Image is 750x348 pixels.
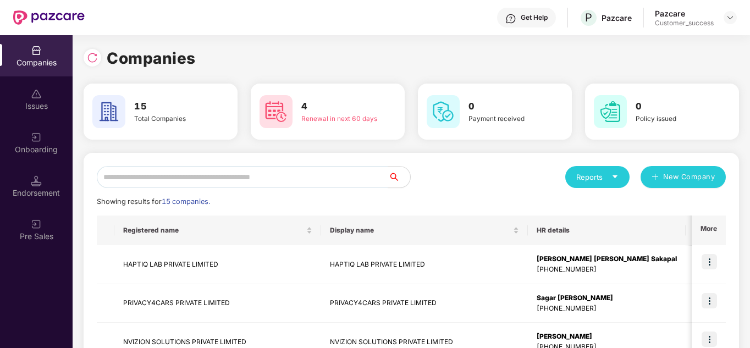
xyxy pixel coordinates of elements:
span: P [585,11,592,24]
div: [PHONE_NUMBER] [537,303,677,314]
img: icon [702,254,717,269]
img: svg+xml;base64,PHN2ZyB3aWR0aD0iMjAiIGhlaWdodD0iMjAiIHZpZXdCb3g9IjAgMCAyMCAyMCIgZmlsbD0ibm9uZSIgeG... [31,219,42,230]
div: [PERSON_NAME] [PERSON_NAME] Sakapal [537,254,677,264]
div: Sagar [PERSON_NAME] [537,293,677,303]
div: Pazcare [655,8,714,19]
img: icon [702,332,717,347]
div: [PERSON_NAME] [537,332,677,342]
span: New Company [663,172,715,183]
span: Display name [330,226,511,235]
div: Get Help [521,13,548,22]
img: svg+xml;base64,PHN2ZyB4bWxucz0iaHR0cDovL3d3dy53My5vcmcvMjAwMC9zdmciIHdpZHRoPSI2MCIgaGVpZ2h0PSI2MC... [92,95,125,128]
span: search [388,173,410,181]
th: Registered name [114,216,321,245]
td: PRIVACY4CARS PRIVATE LIMITED [321,284,528,323]
span: 15 companies. [162,197,210,206]
img: New Pazcare Logo [13,10,85,25]
h3: 4 [301,100,377,114]
img: icon [702,293,717,308]
span: Showing results for [97,197,210,206]
img: svg+xml;base64,PHN2ZyBpZD0iSXNzdWVzX2Rpc2FibGVkIiB4bWxucz0iaHR0cDovL3d3dy53My5vcmcvMjAwMC9zdmciIH... [31,89,42,100]
div: Renewal in next 60 days [301,114,377,124]
td: HAPTIQ LAB PRIVATE LIMITED [114,245,321,284]
img: svg+xml;base64,PHN2ZyB4bWxucz0iaHR0cDovL3d3dy53My5vcmcvMjAwMC9zdmciIHdpZHRoPSI2MCIgaGVpZ2h0PSI2MC... [260,95,293,128]
td: HAPTIQ LAB PRIVATE LIMITED [321,245,528,284]
button: plusNew Company [641,166,726,188]
img: svg+xml;base64,PHN2ZyB4bWxucz0iaHR0cDovL3d3dy53My5vcmcvMjAwMC9zdmciIHdpZHRoPSI2MCIgaGVpZ2h0PSI2MC... [427,95,460,128]
div: Reports [576,172,619,183]
th: HR details [528,216,686,245]
h1: Companies [107,46,196,70]
div: [PHONE_NUMBER] [537,264,677,275]
h3: 15 [134,100,210,114]
span: Registered name [123,226,304,235]
img: svg+xml;base64,PHN2ZyB3aWR0aD0iMTQuNSIgaGVpZ2h0PSIxNC41IiB2aWV3Qm94PSIwIDAgMTYgMTYiIGZpbGw9Im5vbm... [31,175,42,186]
img: svg+xml;base64,PHN2ZyB4bWxucz0iaHR0cDovL3d3dy53My5vcmcvMjAwMC9zdmciIHdpZHRoPSI2MCIgaGVpZ2h0PSI2MC... [594,95,627,128]
div: Pazcare [602,13,632,23]
div: Policy issued [636,114,712,124]
th: Display name [321,216,528,245]
div: Payment received [468,114,544,124]
span: caret-down [611,173,619,180]
img: svg+xml;base64,PHN2ZyBpZD0iRHJvcGRvd24tMzJ4MzIiIHhtbG5zPSJodHRwOi8vd3d3LnczLm9yZy8yMDAwL3N2ZyIgd2... [726,13,735,22]
button: search [388,166,411,188]
img: svg+xml;base64,PHN2ZyB3aWR0aD0iMjAiIGhlaWdodD0iMjAiIHZpZXdCb3g9IjAgMCAyMCAyMCIgZmlsbD0ibm9uZSIgeG... [31,132,42,143]
td: PRIVACY4CARS PRIVATE LIMITED [114,284,321,323]
img: svg+xml;base64,PHN2ZyBpZD0iQ29tcGFuaWVzIiB4bWxucz0iaHR0cDovL3d3dy53My5vcmcvMjAwMC9zdmciIHdpZHRoPS... [31,45,42,56]
img: svg+xml;base64,PHN2ZyBpZD0iSGVscC0zMngzMiIgeG1sbnM9Imh0dHA6Ly93d3cudzMub3JnLzIwMDAvc3ZnIiB3aWR0aD... [505,13,516,24]
div: Customer_success [655,19,714,27]
th: More [692,216,726,245]
h3: 0 [468,100,544,114]
img: svg+xml;base64,PHN2ZyBpZD0iUmVsb2FkLTMyeDMyIiB4bWxucz0iaHR0cDovL3d3dy53My5vcmcvMjAwMC9zdmciIHdpZH... [87,52,98,63]
span: plus [652,173,659,182]
div: Total Companies [134,114,210,124]
h3: 0 [636,100,712,114]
